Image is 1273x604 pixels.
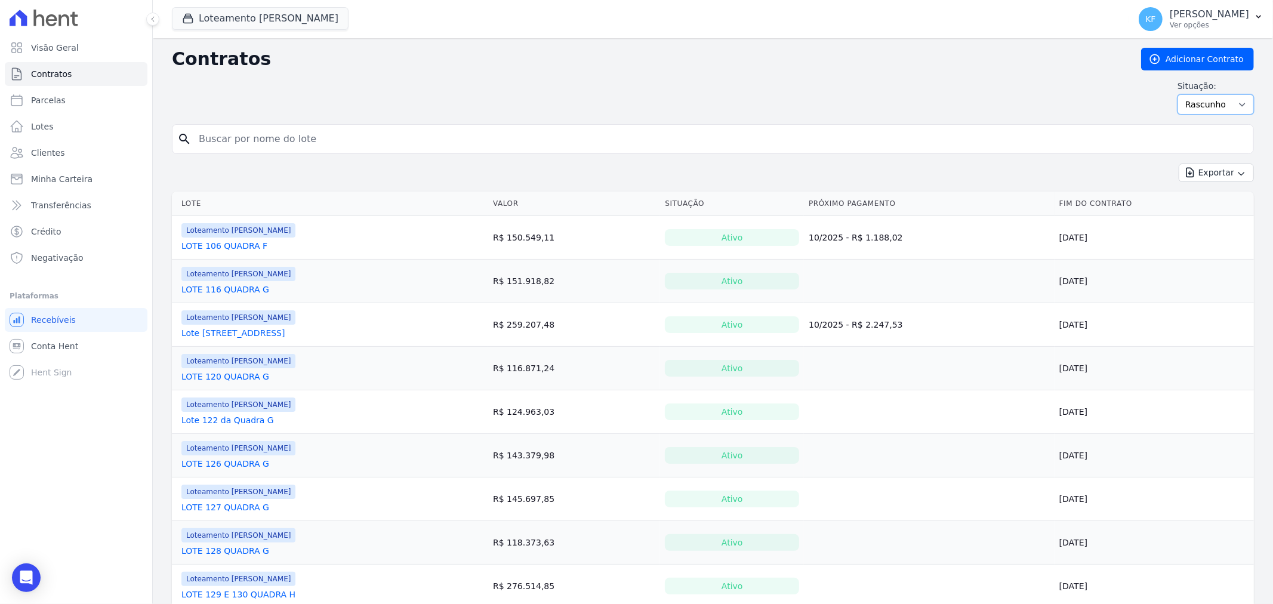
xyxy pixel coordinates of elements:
[1055,390,1254,434] td: [DATE]
[488,303,660,347] td: R$ 259.207,48
[181,441,295,455] span: Loteamento [PERSON_NAME]
[31,68,72,80] span: Contratos
[488,521,660,565] td: R$ 118.373,63
[5,115,147,138] a: Lotes
[5,246,147,270] a: Negativação
[488,260,660,303] td: R$ 151.918,82
[181,267,295,281] span: Loteamento [PERSON_NAME]
[1055,434,1254,477] td: [DATE]
[1170,8,1249,20] p: [PERSON_NAME]
[31,42,79,54] span: Visão Geral
[1055,303,1254,347] td: [DATE]
[172,48,1122,70] h2: Contratos
[488,434,660,477] td: R$ 143.379,98
[809,233,903,242] a: 10/2025 - R$ 1.188,02
[1179,164,1254,182] button: Exportar
[488,216,660,260] td: R$ 150.549,11
[31,147,64,159] span: Clientes
[660,192,804,216] th: Situação
[181,371,269,383] a: LOTE 120 QUADRA G
[5,167,147,191] a: Minha Carteira
[5,62,147,86] a: Contratos
[809,320,903,329] a: 10/2025 - R$ 2.247,53
[5,88,147,112] a: Parcelas
[31,199,91,211] span: Transferências
[181,397,295,412] span: Loteamento [PERSON_NAME]
[1145,15,1155,23] span: KF
[31,252,84,264] span: Negativação
[181,545,269,557] a: LOTE 128 QUADRA G
[181,223,295,238] span: Loteamento [PERSON_NAME]
[1178,80,1254,92] label: Situação:
[12,563,41,592] div: Open Intercom Messenger
[665,491,799,507] div: Ativo
[172,7,349,30] button: Loteamento [PERSON_NAME]
[665,360,799,377] div: Ativo
[172,192,488,216] th: Lote
[665,273,799,289] div: Ativo
[665,403,799,420] div: Ativo
[1141,48,1254,70] a: Adicionar Contrato
[5,308,147,332] a: Recebíveis
[488,347,660,390] td: R$ 116.871,24
[31,94,66,106] span: Parcelas
[1055,521,1254,565] td: [DATE]
[177,132,192,146] i: search
[5,141,147,165] a: Clientes
[181,528,295,543] span: Loteamento [PERSON_NAME]
[31,314,76,326] span: Recebíveis
[5,334,147,358] a: Conta Hent
[1055,477,1254,521] td: [DATE]
[5,36,147,60] a: Visão Geral
[804,192,1055,216] th: Próximo Pagamento
[665,534,799,551] div: Ativo
[1055,347,1254,390] td: [DATE]
[488,192,660,216] th: Valor
[181,501,269,513] a: LOTE 127 QUADRA G
[5,193,147,217] a: Transferências
[10,289,143,303] div: Plataformas
[31,173,93,185] span: Minha Carteira
[1055,216,1254,260] td: [DATE]
[1055,260,1254,303] td: [DATE]
[665,316,799,333] div: Ativo
[665,229,799,246] div: Ativo
[181,327,285,339] a: Lote [STREET_ADDRESS]
[31,121,54,132] span: Lotes
[181,588,295,600] a: LOTE 129 E 130 QUADRA H
[181,240,267,252] a: LOTE 106 QUADRA F
[181,414,274,426] a: Lote 122 da Quadra G
[488,390,660,434] td: R$ 124.963,03
[181,283,269,295] a: LOTE 116 QUADRA G
[181,572,295,586] span: Loteamento [PERSON_NAME]
[488,477,660,521] td: R$ 145.697,85
[665,578,799,594] div: Ativo
[181,354,295,368] span: Loteamento [PERSON_NAME]
[181,458,269,470] a: LOTE 126 QUADRA G
[31,226,61,238] span: Crédito
[1129,2,1273,36] button: KF [PERSON_NAME] Ver opções
[181,310,295,325] span: Loteamento [PERSON_NAME]
[5,220,147,244] a: Crédito
[31,340,78,352] span: Conta Hent
[1055,192,1254,216] th: Fim do Contrato
[665,447,799,464] div: Ativo
[181,485,295,499] span: Loteamento [PERSON_NAME]
[1170,20,1249,30] p: Ver opções
[192,127,1249,151] input: Buscar por nome do lote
